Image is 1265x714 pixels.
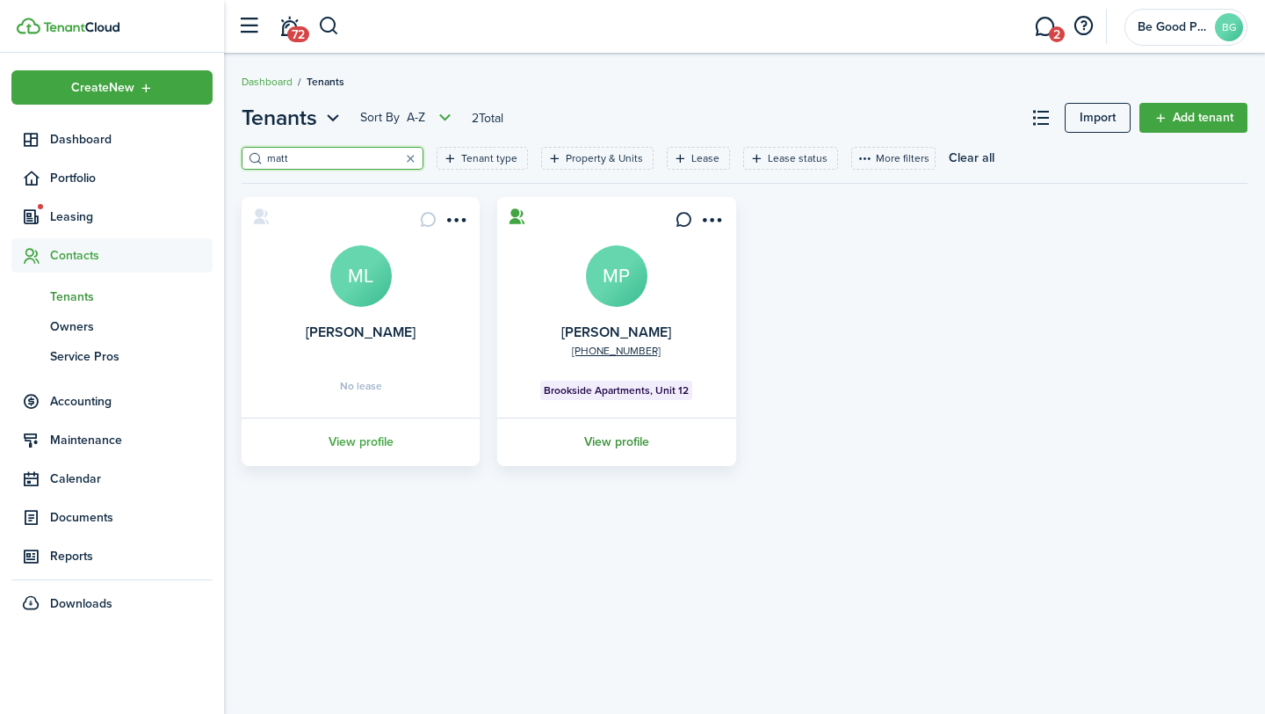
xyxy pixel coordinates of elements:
button: More filters [851,147,936,170]
span: Contacts [50,246,213,265]
button: Tenants [242,102,344,134]
span: No lease [340,381,382,391]
span: Tenants [242,102,317,134]
img: TenantCloud [17,18,40,34]
button: Open menu [242,102,344,134]
button: Search [318,11,340,41]
a: Service Pros [11,341,213,371]
span: Downloads [50,594,112,613]
span: Owners [50,317,213,336]
filter-tag-label: Lease status [768,150,828,166]
avatar-text: BG [1215,13,1243,41]
a: View profile [495,418,738,466]
filter-tag: Open filter [667,147,730,170]
a: Dashboard [11,122,213,157]
filter-tag-label: Property & Units [566,150,643,166]
span: A-Z [407,109,425,127]
span: Leasing [50,208,213,226]
span: Reports [50,547,213,565]
a: Import [1065,103,1131,133]
a: Owners [11,311,213,341]
span: Brookside Apartments, Unit 12 [544,382,689,398]
a: View profile [239,418,482,466]
button: Open menu [698,211,726,235]
a: [PERSON_NAME] [561,322,671,342]
a: MP [586,245,647,307]
a: Reports [11,539,213,573]
a: [PERSON_NAME] [306,322,416,342]
button: Open menu [11,70,213,105]
button: Open menu [441,211,469,235]
span: Accounting [50,392,213,411]
button: Clear search [398,146,423,171]
a: [PHONE_NUMBER] [572,343,661,359]
span: Service Pros [50,347,213,366]
filter-tag-label: Lease [691,150,719,166]
button: Sort byA-Z [360,107,456,128]
span: Sort by [360,109,407,127]
button: Clear all [949,147,994,170]
span: Documents [50,508,213,527]
span: Be Good Property Management [1138,21,1208,33]
button: Open menu [360,107,456,128]
span: Dashboard [50,130,213,149]
span: 2 [1049,26,1065,42]
filter-tag-label: Tenant type [461,150,517,166]
span: Tenants [307,74,344,90]
filter-tag: Open filter [437,147,528,170]
span: Tenants [50,288,213,306]
input: Search here... [263,150,417,167]
button: Open sidebar [232,10,265,43]
span: Calendar [50,470,213,488]
filter-tag: Open filter [541,147,654,170]
span: 72 [287,26,309,42]
span: Maintenance [50,431,213,449]
span: Create New [71,82,134,94]
a: Dashboard [242,74,293,90]
button: Open resource center [1068,11,1098,41]
a: Tenants [11,281,213,311]
a: ML [330,245,392,307]
span: Portfolio [50,169,213,187]
img: TenantCloud [43,22,119,33]
a: Add tenant [1139,103,1247,133]
a: Notifications [272,4,306,49]
filter-tag: Open filter [743,147,838,170]
header-page-total: 2 Total [472,109,503,127]
a: Messaging [1028,4,1061,49]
